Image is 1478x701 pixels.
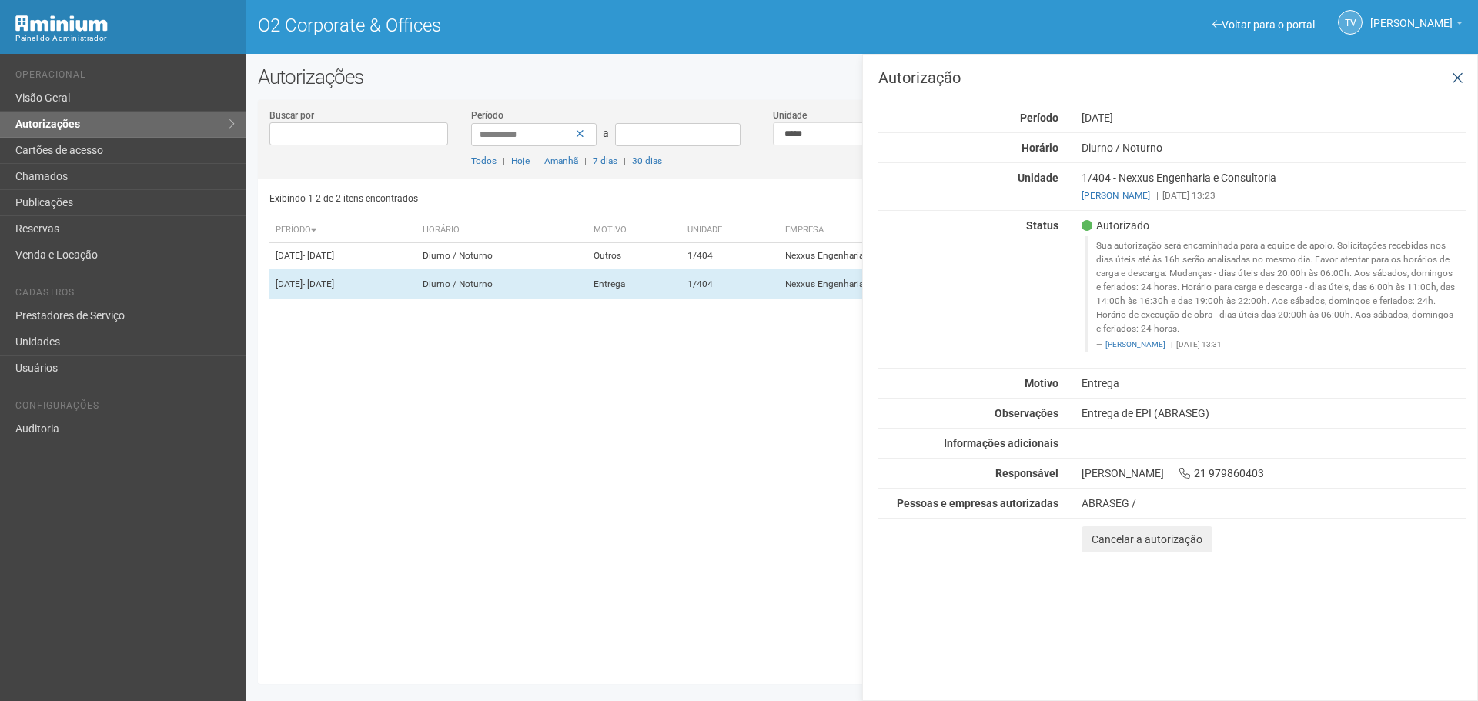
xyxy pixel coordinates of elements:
button: Cancelar a autorização [1082,526,1212,552]
td: 1/404 [681,243,779,269]
label: Unidade [773,108,807,122]
li: Cadastros [15,287,235,303]
div: Painel do Administrador [15,32,235,45]
strong: Pessoas e empresas autorizadas [897,497,1058,509]
td: [DATE] [269,269,416,299]
strong: Responsável [995,467,1058,479]
span: | [503,155,505,166]
th: Empresa [779,218,1085,243]
div: [DATE] [1070,111,1477,125]
a: Voltar para o portal [1212,18,1315,31]
span: - [DATE] [303,250,334,261]
img: Minium [15,15,108,32]
div: Entrega [1070,376,1477,390]
strong: Status [1026,219,1058,232]
th: Motivo [587,218,681,243]
blockquote: Sua autorização será encaminhada para a equipe de apoio. Solicitações recebidas nos dias úteis at... [1085,236,1466,352]
td: Diurno / Noturno [416,243,587,269]
td: Nexxus Engenharia e Consultoria [779,269,1085,299]
span: | [536,155,538,166]
footer: [DATE] 13:31 [1096,339,1457,350]
td: Outros [587,243,681,269]
td: Diurno / Noturno [416,269,587,299]
h2: Autorizações [258,65,1466,88]
th: Horário [416,218,587,243]
span: - [DATE] [303,279,334,289]
span: | [1171,340,1172,349]
span: | [624,155,626,166]
li: Configurações [15,400,235,416]
strong: Informações adicionais [944,437,1058,449]
td: Entrega [587,269,681,299]
strong: Motivo [1025,377,1058,389]
a: [PERSON_NAME] [1370,19,1463,32]
span: Thayane Vasconcelos Torres [1370,2,1453,29]
div: 1/404 - Nexxus Engenharia e Consultoria [1070,171,1477,202]
h3: Autorização [878,70,1466,85]
div: Diurno / Noturno [1070,141,1477,155]
strong: Horário [1022,142,1058,154]
span: a [603,127,609,139]
span: Autorizado [1082,219,1149,232]
a: TV [1338,10,1363,35]
label: Buscar por [269,108,314,122]
strong: Observações [995,407,1058,419]
strong: Período [1020,112,1058,124]
th: Período [269,218,416,243]
td: Nexxus Engenharia e Consultoria [779,243,1085,269]
td: [DATE] [269,243,416,269]
div: [DATE] 13:23 [1082,189,1466,202]
div: Entrega de EPI (ABRASEG) [1070,406,1477,420]
a: 30 dias [632,155,662,166]
div: ABRASEG / [1082,496,1466,510]
td: 1/404 [681,269,779,299]
th: Unidade [681,218,779,243]
li: Operacional [15,69,235,85]
span: | [584,155,587,166]
a: [PERSON_NAME] [1105,340,1165,349]
a: Amanhã [544,155,578,166]
a: Todos [471,155,497,166]
span: | [1156,190,1159,201]
h1: O2 Corporate & Offices [258,15,851,35]
a: 7 dias [593,155,617,166]
a: [PERSON_NAME] [1082,190,1150,201]
label: Período [471,108,503,122]
div: Exibindo 1-2 de 2 itens encontrados [269,187,858,210]
strong: Unidade [1018,172,1058,184]
div: [PERSON_NAME] 21 979860403 [1070,466,1477,480]
a: Hoje [511,155,530,166]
